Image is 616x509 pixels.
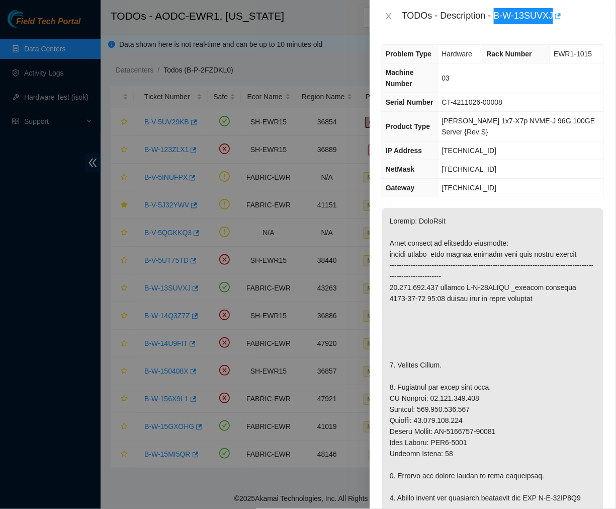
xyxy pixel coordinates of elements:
span: NetMask [386,165,415,173]
span: Hardware [442,50,473,58]
button: Close [382,12,396,21]
span: [TECHNICAL_ID] [442,184,497,192]
span: Gateway [386,184,415,192]
span: Problem Type [386,50,432,58]
span: [TECHNICAL_ID] [442,147,497,155]
span: EWR1-1015 [554,50,592,58]
span: Serial Number [386,98,433,106]
div: TODOs - Description - B-W-13SUVXJ [402,8,604,24]
span: [TECHNICAL_ID] [442,165,497,173]
span: [PERSON_NAME] 1x7-X7p NVME-J 96G 100GE Server {Rev S} [442,117,595,136]
span: CT-4211026-00008 [442,98,503,106]
span: 03 [442,74,450,82]
span: close [385,12,393,20]
span: IP Address [386,147,422,155]
span: Rack Number [487,50,532,58]
span: Product Type [386,122,430,130]
span: Machine Number [386,68,414,88]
